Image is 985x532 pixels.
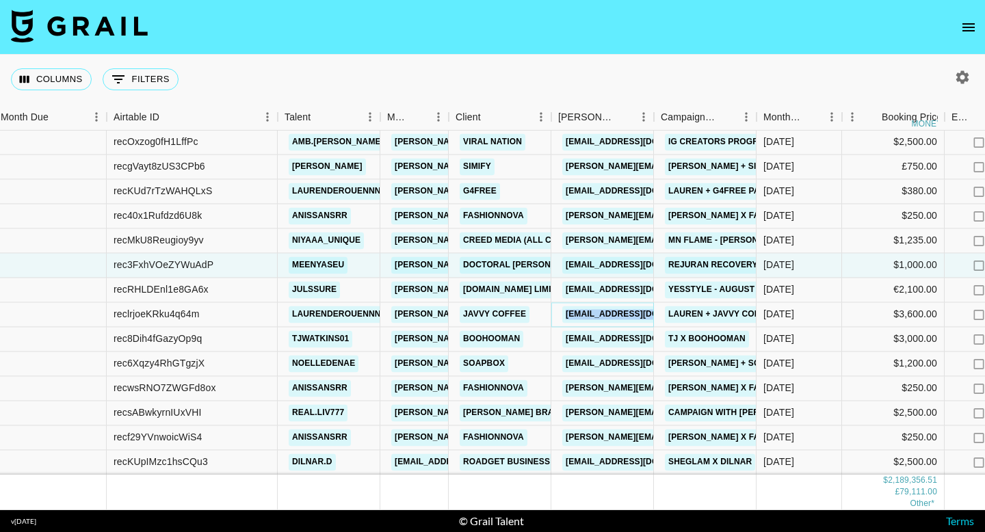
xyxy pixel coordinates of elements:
[763,357,794,371] div: Aug '25
[614,107,633,127] button: Sort
[654,104,757,131] div: Campaign (Type)
[899,486,937,498] div: 79,111.00
[460,306,529,323] a: Javvy Coffee
[562,183,715,200] a: [EMAIL_ADDRESS][DOMAIN_NAME]
[842,401,945,425] div: $2,500.00
[763,104,802,131] div: Month Due
[763,258,794,272] div: Aug '25
[459,514,524,528] div: © Grail Talent
[562,158,785,175] a: [PERSON_NAME][EMAIL_ADDRESS][DOMAIN_NAME]
[661,104,717,131] div: Campaign (Type)
[380,104,449,131] div: Manager
[863,107,882,127] button: Sort
[86,107,107,127] button: Menu
[562,453,715,470] a: [EMAIL_ADDRESS][DOMAIN_NAME]
[912,120,943,128] div: money
[665,306,805,323] a: Lauren + Javvy Coffee - UGC
[842,179,945,204] div: $380.00
[289,429,351,446] a: anissansrr
[562,330,715,347] a: [EMAIL_ADDRESS][DOMAIN_NAME]
[114,382,216,395] div: recwsRNO7ZWGFd8ox
[387,104,409,131] div: Manager
[665,256,815,274] a: Rejuran Recovery - 345 cream
[391,183,614,200] a: [PERSON_NAME][EMAIL_ADDRESS][DOMAIN_NAME]
[460,232,602,249] a: Creed Media (All Campaigns)
[665,380,899,397] a: [PERSON_NAME] x Fashion Nova (32 Installments)
[763,332,794,346] div: Aug '25
[107,104,278,131] div: Airtable ID
[391,133,614,150] a: [PERSON_NAME][EMAIL_ADDRESS][DOMAIN_NAME]
[562,232,785,249] a: [PERSON_NAME][EMAIL_ADDRESS][DOMAIN_NAME]
[481,107,500,127] button: Sort
[460,281,571,298] a: [DOMAIN_NAME] LIMITED
[391,306,614,323] a: [PERSON_NAME][EMAIL_ADDRESS][DOMAIN_NAME]
[763,135,794,149] div: Aug '25
[763,160,794,174] div: Aug '25
[114,431,202,444] div: recf29YVnwoicWiS4
[11,517,36,526] div: v [DATE]
[114,160,205,174] div: recgVayt8zUS3CPb6
[763,308,794,321] div: Aug '25
[360,107,380,127] button: Menu
[665,183,780,200] a: Lauren + G4Free Pants
[289,453,336,470] a: dilnar.d
[460,404,575,421] a: [PERSON_NAME] Brands
[391,355,614,372] a: [PERSON_NAME][EMAIL_ADDRESS][DOMAIN_NAME]
[460,380,527,397] a: Fashionnova
[391,281,685,298] a: [PERSON_NAME][EMAIL_ADDRESS][PERSON_NAME][DOMAIN_NAME]
[159,107,179,127] button: Sort
[114,455,208,469] div: recKUpIMzc1hsCQu3
[289,281,340,298] a: julssure
[842,278,945,302] div: €2,100.00
[665,232,793,249] a: Mn Flame - [PERSON_NAME]
[562,133,715,150] a: [EMAIL_ADDRESS][DOMAIN_NAME]
[665,404,935,421] a: Campaign with [PERSON_NAME] @ Męskie Granie Festival
[895,486,899,498] div: £
[289,133,387,150] a: amb.[PERSON_NAME]
[289,330,352,347] a: tjwatkins01
[763,283,794,297] div: Aug '25
[391,158,614,175] a: [PERSON_NAME][EMAIL_ADDRESS][DOMAIN_NAME]
[428,107,449,127] button: Menu
[562,306,715,323] a: [EMAIL_ADDRESS][DOMAIN_NAME]
[842,155,945,179] div: £750.00
[551,104,654,131] div: Booker
[391,453,544,470] a: [EMAIL_ADDRESS][DOMAIN_NAME]
[763,209,794,223] div: Aug '25
[289,256,347,274] a: meenyaseu
[114,283,209,297] div: recRHLDEnl1e8GA6x
[114,406,202,420] div: recsABwkyrnIUxVHI
[842,327,945,351] div: $3,000.00
[665,429,899,446] a: [PERSON_NAME] x Fashion Nova (32 Installments)
[842,107,863,127] button: Menu
[11,68,92,90] button: Select columns
[114,185,212,198] div: recKUd7rTzWAHQLxS
[562,404,785,421] a: [PERSON_NAME][EMAIL_ADDRESS][DOMAIN_NAME]
[842,302,945,327] div: $3,600.00
[882,104,942,131] div: Booking Price
[391,232,614,249] a: [PERSON_NAME][EMAIL_ADDRESS][DOMAIN_NAME]
[456,104,481,131] div: Client
[289,380,351,397] a: anissansrr
[562,207,785,224] a: [PERSON_NAME][EMAIL_ADDRESS][DOMAIN_NAME]
[49,107,68,127] button: Sort
[391,404,614,421] a: [PERSON_NAME][EMAIL_ADDRESS][DOMAIN_NAME]
[391,380,614,397] a: [PERSON_NAME][EMAIL_ADDRESS][DOMAIN_NAME]
[285,104,311,131] div: Talent
[842,351,945,376] div: $1,200.00
[11,10,148,42] img: Grail Talent
[114,332,202,346] div: rec8Dih4fGazyOp9q
[562,281,715,298] a: [EMAIL_ADDRESS][DOMAIN_NAME]
[562,256,715,274] a: [EMAIL_ADDRESS][DOMAIN_NAME]
[665,453,755,470] a: Sheglam x Dilnar
[558,104,614,131] div: [PERSON_NAME]
[460,183,500,200] a: G4free
[888,475,937,486] div: 2,189,356.51
[562,380,785,397] a: [PERSON_NAME][EMAIL_ADDRESS][DOMAIN_NAME]
[114,308,200,321] div: reclrjoeKRku4q64m
[460,429,527,446] a: Fashionnova
[955,14,982,41] button: open drawer
[883,475,888,486] div: $
[562,355,715,372] a: [EMAIL_ADDRESS][DOMAIN_NAME]
[763,382,794,395] div: Aug '25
